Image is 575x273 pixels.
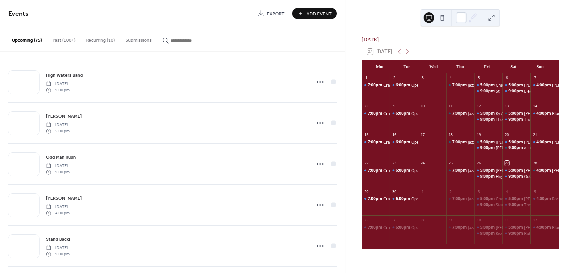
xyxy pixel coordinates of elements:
[368,82,383,88] span: 7:00pm
[502,82,531,88] div: Taylor Abrahamse
[502,88,531,94] div: Electric City Pulse
[368,139,383,145] span: 7:00pm
[502,202,531,208] div: The Hippie Chicks
[383,225,412,230] div: Crash and Burn
[446,139,475,145] div: Jazz & Blues Night
[46,112,82,120] a: [PERSON_NAME]
[452,225,468,230] span: 7:00pm
[7,27,47,51] button: Upcoming (75)
[527,60,553,73] div: Sun
[530,139,559,145] div: Washboard Hank & The Wringers
[292,8,337,19] button: Add Event
[390,225,418,230] div: Open Mic with Johann Burkhardt
[46,245,70,251] span: [DATE]
[368,225,383,230] span: 7:00pm
[532,104,537,109] div: 14
[508,174,524,179] span: 9:00pm
[474,82,502,88] div: Charlie Horse
[524,196,555,202] div: [PERSON_NAME]
[362,82,390,88] div: Crash and Burn
[508,225,524,230] span: 5:00pm
[46,153,76,161] a: Odd Man Rush
[452,82,468,88] span: 7:00pm
[496,231,510,236] div: Kissers!
[46,169,70,175] span: 9:00 pm
[452,168,468,173] span: 7:00pm
[390,168,418,173] div: Open Mic with Johann Burkhardt
[496,174,529,179] div: High Waters Band
[446,82,475,88] div: Jazz & Blues Night
[420,161,425,166] div: 24
[383,139,412,145] div: Crash and Burn
[411,196,470,202] div: Open Mic with [PERSON_NAME]
[420,60,447,73] div: Wed
[536,225,552,230] span: 4:00pm
[508,145,524,151] span: 9:00pm
[46,195,82,202] span: [PERSON_NAME]
[368,168,383,173] span: 7:00pm
[536,82,552,88] span: 4:00pm
[81,27,120,51] button: Recurring (10)
[46,154,76,161] span: Odd Man Rush
[411,139,470,145] div: Open Mic with [PERSON_NAME]
[448,217,453,222] div: 9
[530,168,559,173] div: Tami J. Wilde
[502,174,531,179] div: Odd Man Rush
[46,236,70,243] span: Stand Back!
[508,202,524,208] span: 9:00pm
[368,111,383,116] span: 7:00pm
[46,87,70,93] span: 9:00 pm
[392,161,397,166] div: 23
[411,168,470,173] div: Open Mic with [PERSON_NAME]
[480,231,496,236] span: 9:00pm
[46,210,70,216] span: 4:00 pm
[364,104,369,109] div: 8
[532,75,537,80] div: 7
[524,225,555,230] div: [PERSON_NAME]
[468,168,501,173] div: Jazz & Blues Night
[502,139,531,145] div: Emily Burgess
[476,104,481,109] div: 12
[504,75,509,80] div: 6
[500,60,527,73] div: Sat
[46,194,82,202] a: [PERSON_NAME]
[368,196,383,202] span: 7:00pm
[508,111,524,116] span: 5:00pm
[446,111,475,116] div: Jazz & Blues Night
[446,196,475,202] div: Jazz & Blues Night
[452,196,468,202] span: 7:00pm
[502,117,531,122] div: The Hounds of Thunder
[364,132,369,137] div: 15
[530,225,559,230] div: Bluegrass Menagerie
[508,82,524,88] span: 5:00pm
[536,196,552,202] span: 4:00pm
[383,196,412,202] div: Crash and Burn
[474,117,502,122] div: The Fabulous Tonemasters
[476,217,481,222] div: 10
[364,75,369,80] div: 1
[524,168,555,173] div: [PERSON_NAME]
[468,139,501,145] div: Jazz & Blues Night
[420,75,425,80] div: 3
[480,139,496,145] span: 5:00pm
[508,88,524,94] span: 9:00pm
[524,202,557,208] div: The Hippie Chicks
[502,168,531,173] div: Chad Wenzel
[480,145,496,151] span: 9:00pm
[392,132,397,137] div: 16
[530,82,559,88] div: Brennen Sloan
[480,111,496,116] span: 5:00pm
[8,7,29,20] span: Events
[394,60,420,73] div: Tue
[448,189,453,194] div: 2
[411,225,470,230] div: Open Mic with [PERSON_NAME]
[474,139,502,145] div: Doug Horner
[392,104,397,109] div: 9
[448,161,453,166] div: 25
[474,111,502,116] div: Ky Anto
[420,104,425,109] div: 10
[476,75,481,80] div: 5
[253,8,289,19] a: Export
[306,10,332,17] span: Add Event
[390,82,418,88] div: Open Mic with Joslynn Burford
